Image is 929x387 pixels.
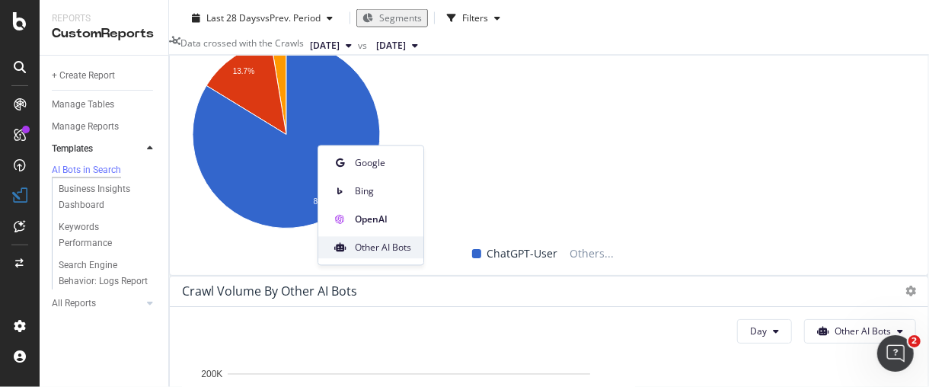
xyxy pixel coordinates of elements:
a: Business Insights Dashboard [59,181,158,213]
div: Manage Reports [52,119,119,135]
div: Filters [462,11,488,24]
span: Other AI Bots [835,325,891,337]
a: Manage Tables [52,97,158,113]
div: Crawl Volume by Other AI Bots [182,283,357,299]
span: Bing [355,184,411,198]
a: Search Engine Behavior: Logs Report [59,257,158,289]
div: Search Engine Behavior: Logs Report [59,257,148,289]
span: Last 28 Days [206,11,260,24]
div: Templates [52,141,93,157]
a: Manage Reports [52,119,158,135]
button: Last 28 DaysvsPrev. Period [181,11,343,25]
text: 83.7% [314,198,335,206]
a: All Reports [52,296,142,312]
span: vs [358,39,370,52]
a: Templates [52,141,142,157]
div: Business Insights Dashboard [59,181,146,213]
button: Day [737,319,792,344]
span: ChatGPT-User [487,245,558,263]
a: Keywords Performance [59,219,158,251]
span: Other AI Bots [355,241,411,254]
button: Other AI Bots [804,319,916,344]
div: Keywords Performance [59,219,144,251]
button: Filters [441,6,506,30]
button: [DATE] [370,37,424,55]
span: Others... [564,245,621,263]
span: 2025 Aug. 25th [310,39,340,53]
button: Segments [356,9,428,27]
div: Data crossed with the Crawls [180,37,304,55]
div: AI Bots in Search [52,164,121,177]
span: Google [355,156,411,170]
span: vs Prev. Period [260,11,321,24]
a: AI Bots in Search [52,163,158,178]
div: All Reports [52,296,96,312]
button: [DATE] [304,37,358,55]
iframe: Intercom live chat [877,335,914,372]
div: Manage Tables [52,97,114,113]
span: 2 [908,335,921,347]
span: Segments [379,11,422,24]
a: + Create Report [52,68,158,84]
span: Day [750,325,767,337]
text: 200K [201,369,222,380]
span: 2025 Jul. 24th [376,39,406,53]
div: + Create Report [52,68,115,84]
text: 13.7% [233,67,254,75]
span: OpenAI [355,213,411,226]
div: CustomReports [52,25,156,43]
svg: A chart. [182,30,390,245]
div: Reports [52,12,156,25]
